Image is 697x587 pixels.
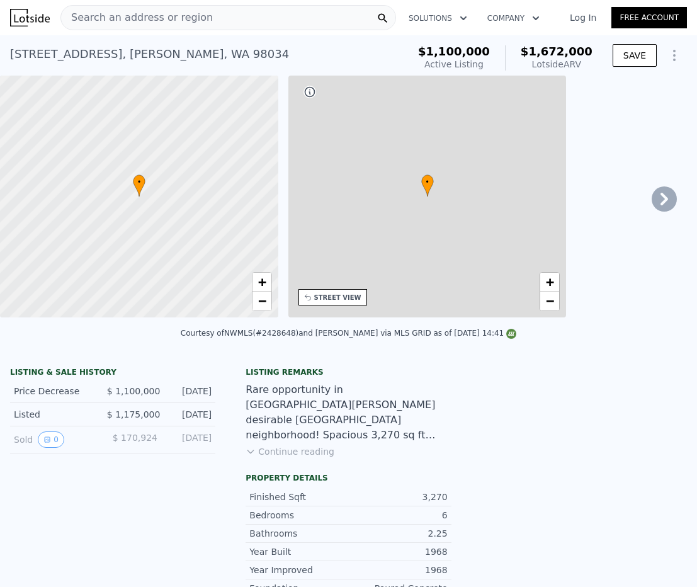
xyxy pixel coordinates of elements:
[546,274,554,290] span: +
[418,45,490,58] span: $1,100,000
[14,431,103,448] div: Sold
[38,431,64,448] button: View historical data
[348,509,447,521] div: 6
[546,293,554,309] span: −
[258,274,266,290] span: +
[613,44,657,67] button: SAVE
[314,293,361,302] div: STREET VIEW
[611,7,687,28] a: Free Account
[249,545,348,558] div: Year Built
[246,445,334,458] button: Continue reading
[10,9,50,26] img: Lotside
[249,491,348,503] div: Finished Sqft
[113,433,157,443] span: $ 170,924
[348,564,447,576] div: 1968
[14,408,97,421] div: Listed
[421,176,434,188] span: •
[506,329,516,339] img: NWMLS Logo
[170,385,212,397] div: [DATE]
[521,45,592,58] span: $1,672,000
[167,431,212,448] div: [DATE]
[10,45,289,63] div: [STREET_ADDRESS] , [PERSON_NAME] , WA 98034
[555,11,611,24] a: Log In
[249,527,348,540] div: Bathrooms
[246,473,451,483] div: Property details
[14,385,97,397] div: Price Decrease
[421,174,434,197] div: •
[348,527,447,540] div: 2.25
[133,176,145,188] span: •
[521,58,592,71] div: Lotside ARV
[249,509,348,521] div: Bedrooms
[252,273,271,292] a: Zoom in
[246,367,451,377] div: Listing remarks
[249,564,348,576] div: Year Improved
[133,174,145,197] div: •
[107,409,161,419] span: $ 1,175,000
[61,10,213,25] span: Search an address or region
[348,491,447,503] div: 3,270
[252,292,271,311] a: Zoom out
[540,273,559,292] a: Zoom in
[540,292,559,311] a: Zoom out
[258,293,266,309] span: −
[477,7,550,30] button: Company
[348,545,447,558] div: 1968
[107,386,161,396] span: $ 1,100,000
[10,367,215,380] div: LISTING & SALE HISTORY
[662,43,687,68] button: Show Options
[246,382,451,443] div: Rare opportunity in [GEOGRAPHIC_DATA][PERSON_NAME] desirable [GEOGRAPHIC_DATA] neighborhood! Spac...
[399,7,477,30] button: Solutions
[181,329,516,338] div: Courtesy of NWMLS (#2428648) and [PERSON_NAME] via MLS GRID as of [DATE] 14:41
[424,59,484,69] span: Active Listing
[170,408,212,421] div: [DATE]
